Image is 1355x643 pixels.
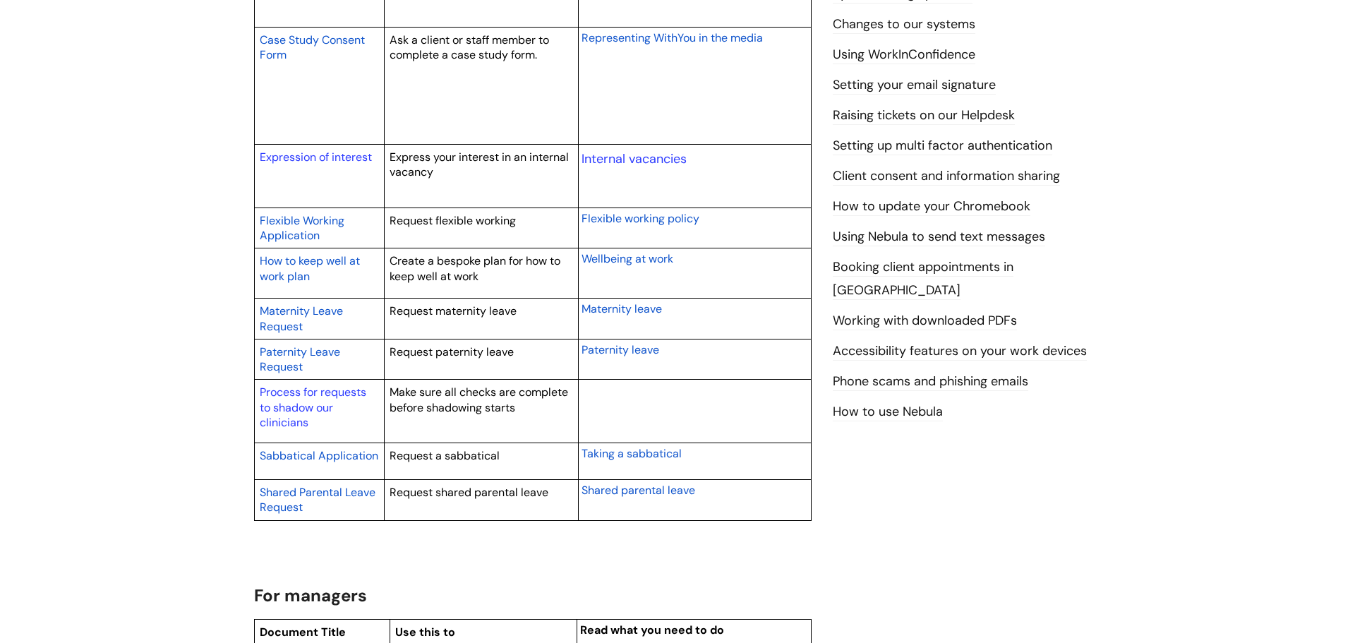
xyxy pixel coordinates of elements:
[582,29,763,46] a: Representing WithYou in the media
[582,300,662,317] a: Maternity leave
[582,250,673,267] a: Wellbeing at work
[833,76,996,95] a: Setting your email signature
[390,213,516,228] span: Request flexible working
[582,446,682,461] span: Taking a sabbatical
[390,344,514,359] span: Request paternity leave
[582,251,673,266] span: Wellbeing at work
[260,344,340,375] span: Paternity Leave Request
[582,342,659,357] span: Paternity leave
[833,107,1015,125] a: Raising tickets on our Helpdesk
[390,448,500,463] span: Request a sabbatical
[833,16,975,34] a: Changes to our systems
[390,304,517,318] span: Request maternity leave
[833,228,1045,246] a: Using Nebula to send text messages
[833,258,1013,299] a: Booking client appointments in [GEOGRAPHIC_DATA]
[260,385,366,430] a: Process for requests to shadow our clinicians
[260,32,365,63] span: Case Study Consent Form
[390,32,549,63] span: Ask a client or staff member to complete a case study form.
[833,137,1052,155] a: Setting up multi factor authentication
[260,212,344,244] a: Flexible Working Application
[395,625,455,639] span: Use this to
[582,210,699,227] a: Flexible working policy
[254,584,367,606] span: For managers
[833,403,943,421] a: How to use Nebula
[833,373,1028,391] a: Phone scams and phishing emails
[260,448,378,463] span: Sabbatical Application
[260,485,375,515] span: Shared Parental Leave Request
[260,213,344,244] span: Flexible Working Application
[833,198,1030,216] a: How to update your Chromebook
[260,304,343,334] span: Maternity Leave Request
[260,31,365,64] a: Case Study Consent Form
[390,485,548,500] span: Request shared parental leave
[260,483,375,516] a: Shared Parental Leave Request
[390,253,560,284] span: Create a bespoke plan for how to keep well at work
[833,46,975,64] a: Using WorkInConfidence
[582,341,659,358] a: Paternity leave
[582,30,763,45] span: Representing WithYou in the media
[582,211,699,226] span: Flexible working policy
[260,343,340,375] a: Paternity Leave Request
[582,301,662,316] span: Maternity leave
[582,481,695,498] a: Shared parental leave
[260,253,360,284] span: How to keep well at work plan
[260,302,343,335] a: Maternity Leave Request
[580,623,724,637] span: Read what you need to do
[582,483,695,498] span: Shared parental leave
[390,150,569,180] span: Express your interest in an internal vacancy
[833,342,1087,361] a: Accessibility features on your work devices
[833,312,1017,330] a: Working with downloaded PDFs
[260,150,372,164] a: Expression of interest
[582,150,687,167] a: Internal vacancies
[390,385,568,415] span: Make sure all checks are complete before shadowing starts
[582,445,682,462] a: Taking a sabbatical
[260,625,346,639] span: Document Title
[260,252,360,284] a: How to keep well at work plan
[833,167,1060,186] a: Client consent and information sharing
[260,447,378,464] a: Sabbatical Application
